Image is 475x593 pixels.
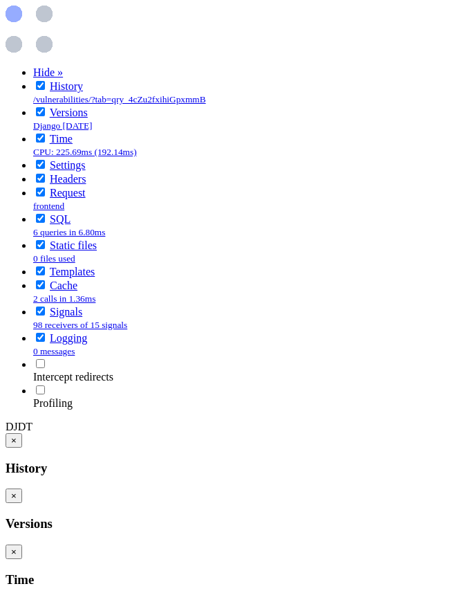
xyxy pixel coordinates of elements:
[6,6,469,55] div: loading spinner
[6,545,22,559] button: ×
[6,433,22,448] button: ×
[36,81,45,90] input: Disable for next and successive requests
[33,227,105,237] small: 6 queries in 6.80ms
[33,120,93,131] small: Django [DATE]
[33,332,87,356] a: Logging0 messages
[36,240,45,249] input: Disable for next and successive requests
[50,159,86,171] a: Settings
[6,421,14,432] span: D
[33,293,95,304] small: 2 calls in 1.36ms
[14,421,18,432] span: J
[50,173,86,185] a: Headers
[36,385,45,394] input: Enable for next and successive requests
[36,174,45,183] input: Disable for next and successive requests
[36,134,45,143] input: Disable for next and successive requests
[6,572,469,587] h3: Time
[33,346,75,356] small: 0 messages
[33,187,86,211] a: Requestfrontend
[6,461,469,476] h3: History
[6,516,469,531] h3: Versions
[6,489,22,503] button: ×
[6,6,53,53] img: Loading...
[36,333,45,342] input: Disable for next and successive requests
[36,160,45,169] input: Disable for next and successive requests
[36,280,45,289] input: Disable for next and successive requests
[33,94,206,104] small: /vulnerabilities/?tab=qry_4cZu2fxihiGpxmmB
[33,107,93,131] a: VersionsDjango [DATE]
[50,266,95,277] a: Templates
[33,201,64,211] small: frontend
[33,306,127,330] a: Signals98 receivers of 15 signals
[36,307,45,316] input: Disable for next and successive requests
[33,320,127,330] small: 98 receivers of 15 signals
[33,80,206,104] a: History/vulnerabilities/?tab=qry_4cZu2fxihiGpxmmB
[36,188,45,197] input: Disable for next and successive requests
[36,359,45,368] input: Enable for next and successive requests
[36,214,45,223] input: Disable for next and successive requests
[33,253,75,264] small: 0 files used
[36,266,45,275] input: Disable for next and successive requests
[33,397,469,410] div: Profiling
[33,239,97,264] a: Static files0 files used
[33,133,137,157] a: TimeCPU: 225.69ms (192.14ms)
[33,280,95,304] a: Cache2 calls in 1.36ms
[33,371,469,383] div: Intercept redirects
[36,107,45,116] input: Disable for next and successive requests
[33,213,105,237] a: SQL6 queries in 6.80ms
[33,66,63,78] a: Hide »
[6,421,469,433] div: Show toolbar
[33,147,137,157] small: CPU: 225.69ms (192.14ms)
